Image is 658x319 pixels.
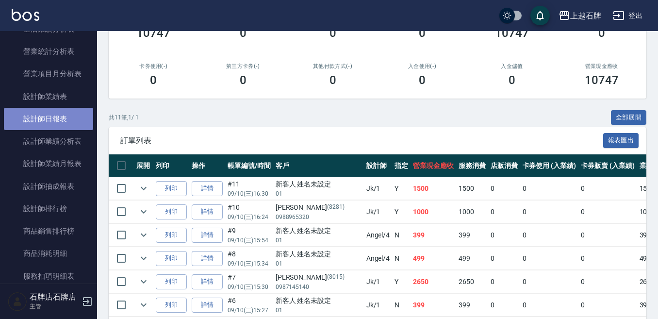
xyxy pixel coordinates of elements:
[225,154,273,177] th: 帳單編號/時間
[225,247,273,270] td: #8
[411,154,456,177] th: 營業現金應收
[389,63,456,69] h2: 入金使用(-)
[488,294,520,317] td: 0
[189,154,225,177] th: 操作
[495,26,529,40] h3: 10747
[4,265,93,287] a: 服務扣項明細表
[276,189,362,198] p: 01
[136,251,151,266] button: expand row
[228,259,271,268] p: 09/10 (三) 15:34
[150,73,157,87] h3: 0
[488,247,520,270] td: 0
[585,73,619,87] h3: 10747
[120,136,603,146] span: 訂單列表
[520,294,579,317] td: 0
[228,283,271,291] p: 09/10 (三) 15:30
[603,135,639,145] a: 報表匯出
[299,63,366,69] h2: 其他付款方式(-)
[8,292,27,311] img: Person
[156,298,187,313] button: 列印
[134,154,153,177] th: 展開
[456,177,488,200] td: 1500
[578,270,637,293] td: 0
[456,154,488,177] th: 服務消費
[136,26,170,40] h3: 10747
[120,63,187,69] h2: 卡券使用(-)
[4,220,93,242] a: 商品銷售排行榜
[419,26,426,40] h3: 0
[30,292,79,302] h5: 石牌店石牌店
[136,181,151,196] button: expand row
[568,63,635,69] h2: 營業現金應收
[4,130,93,152] a: 設計師業績分析表
[411,224,456,247] td: 399
[520,247,579,270] td: 0
[488,201,520,223] td: 0
[570,10,601,22] div: 上越石牌
[4,198,93,220] a: 設計師排行榜
[411,270,456,293] td: 2650
[555,6,605,26] button: 上越石牌
[273,154,364,177] th: 客戶
[210,63,277,69] h2: 第三方卡券(-)
[364,201,393,223] td: Jk /1
[225,201,273,223] td: #10
[456,247,488,270] td: 499
[240,73,247,87] h3: 0
[456,224,488,247] td: 399
[225,270,273,293] td: #7
[136,274,151,289] button: expand row
[329,73,336,87] h3: 0
[598,26,605,40] h3: 0
[530,6,550,25] button: save
[4,63,93,85] a: 營業項目月分析表
[156,228,187,243] button: 列印
[411,201,456,223] td: 1000
[364,154,393,177] th: 設計師
[192,204,223,219] a: 詳情
[520,201,579,223] td: 0
[364,224,393,247] td: Angel /4
[192,228,223,243] a: 詳情
[276,226,362,236] div: 新客人 姓名未設定
[156,204,187,219] button: 列印
[4,175,93,198] a: 設計師抽成報表
[225,177,273,200] td: #11
[578,201,637,223] td: 0
[276,202,362,213] div: [PERSON_NAME]
[276,296,362,306] div: 新客人 姓名未設定
[364,177,393,200] td: Jk /1
[520,270,579,293] td: 0
[192,298,223,313] a: 詳情
[520,177,579,200] td: 0
[327,202,345,213] p: (8281)
[488,270,520,293] td: 0
[520,154,579,177] th: 卡券使用 (入業績)
[609,7,646,25] button: 登出
[276,249,362,259] div: 新客人 姓名未設定
[240,26,247,40] h3: 0
[611,110,647,125] button: 全部展開
[156,274,187,289] button: 列印
[456,294,488,317] td: 399
[364,270,393,293] td: Jk /1
[411,247,456,270] td: 499
[192,251,223,266] a: 詳情
[192,274,223,289] a: 詳情
[276,259,362,268] p: 01
[192,181,223,196] a: 詳情
[411,177,456,200] td: 1500
[392,270,411,293] td: Y
[4,152,93,175] a: 設計師業績月報表
[488,224,520,247] td: 0
[578,294,637,317] td: 0
[603,133,639,148] button: 報表匯出
[392,247,411,270] td: N
[30,302,79,311] p: 主管
[392,224,411,247] td: N
[578,177,637,200] td: 0
[4,108,93,130] a: 設計師日報表
[276,283,362,291] p: 0987145140
[392,201,411,223] td: Y
[153,154,189,177] th: 列印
